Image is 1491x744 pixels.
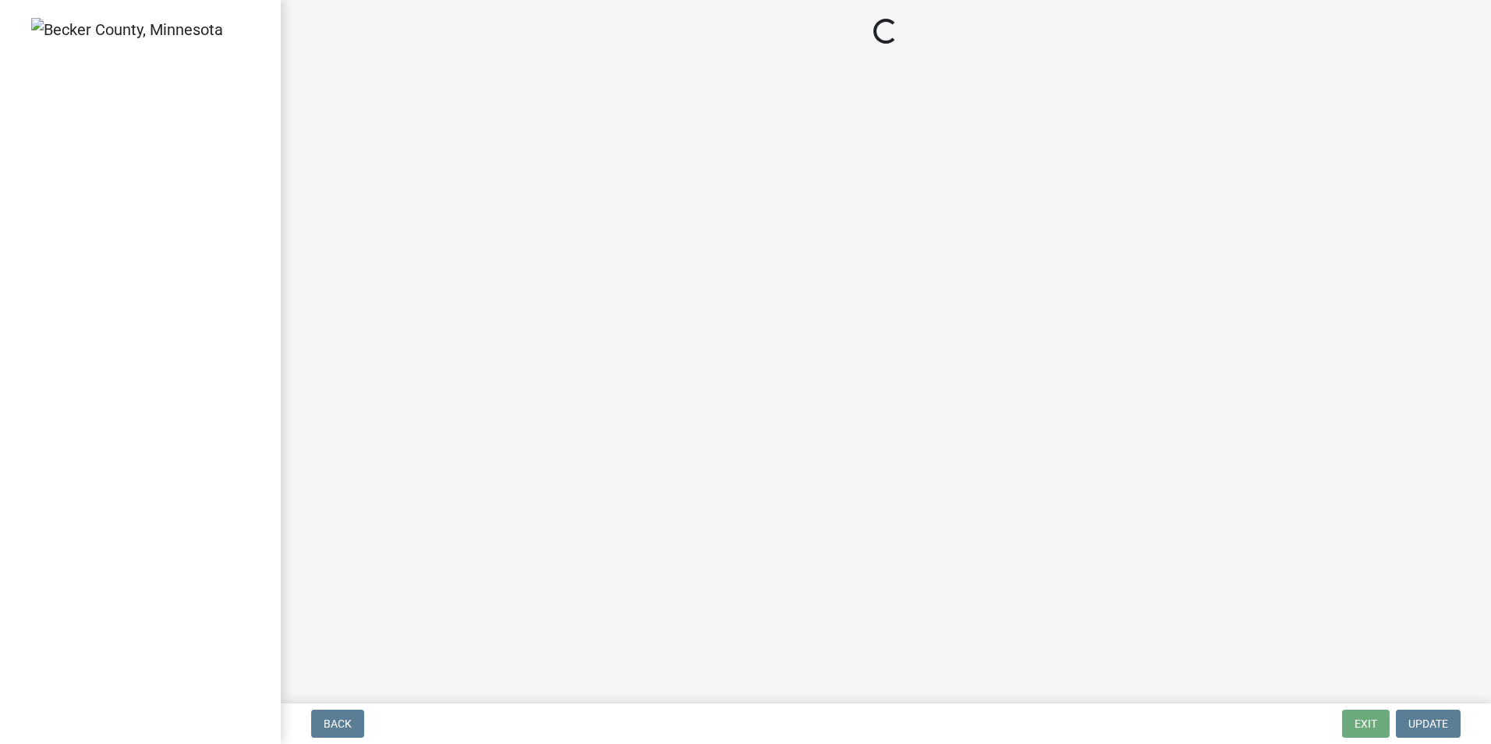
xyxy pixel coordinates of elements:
[311,710,364,738] button: Back
[1408,717,1448,730] span: Update
[324,717,352,730] span: Back
[1342,710,1390,738] button: Exit
[31,18,223,41] img: Becker County, Minnesota
[1396,710,1461,738] button: Update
